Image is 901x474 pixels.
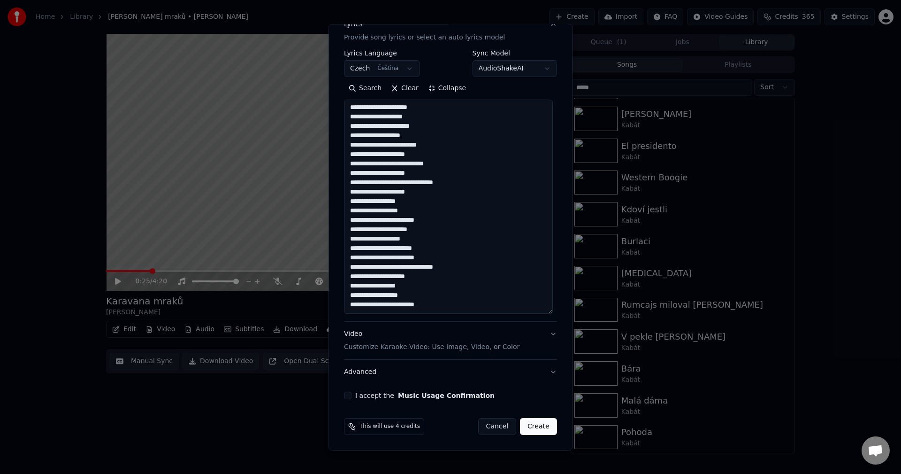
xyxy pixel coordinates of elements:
[344,12,557,50] button: LyricsProvide song lyrics or select an auto lyrics model
[473,50,557,56] label: Sync Model
[344,329,519,352] div: Video
[344,50,420,56] label: Lyrics Language
[344,50,557,321] div: LyricsProvide song lyrics or select an auto lyrics model
[386,81,423,96] button: Clear
[344,342,519,352] p: Customize Karaoke Video: Use Image, Video, or Color
[478,418,516,435] button: Cancel
[344,322,557,359] button: VideoCustomize Karaoke Video: Use Image, Video, or Color
[359,423,420,430] span: This will use 4 credits
[344,33,505,42] p: Provide song lyrics or select an auto lyrics model
[520,418,557,435] button: Create
[344,360,557,384] button: Advanced
[344,81,386,96] button: Search
[355,392,495,399] label: I accept the
[398,392,495,399] button: I accept the
[344,20,362,29] div: Lyrics
[423,81,471,96] button: Collapse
